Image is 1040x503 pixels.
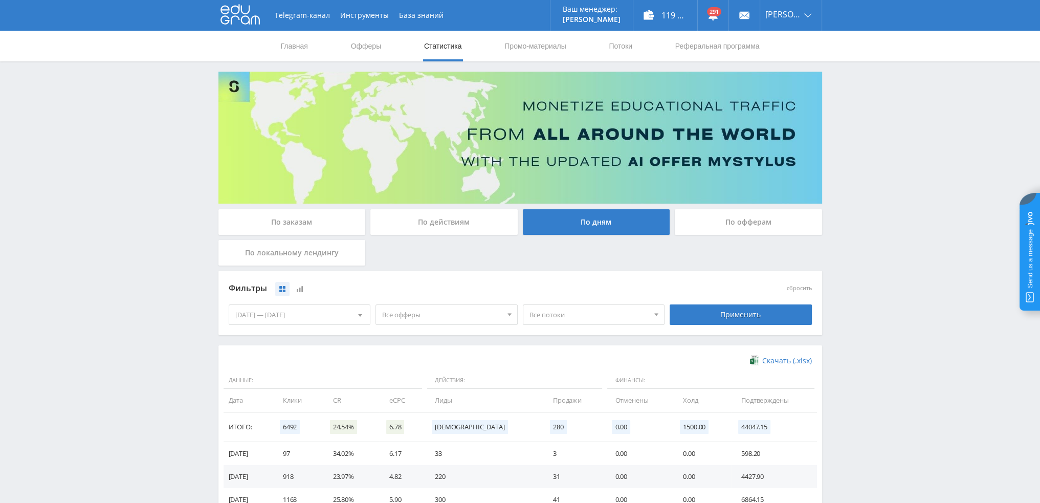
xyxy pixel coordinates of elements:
div: Применить [670,304,812,325]
td: Продажи [543,389,605,412]
p: [PERSON_NAME] [563,15,621,24]
td: 598.20 [731,442,816,465]
a: Промо-материалы [503,31,567,61]
div: [DATE] — [DATE] [229,305,370,324]
td: Подтверждены [731,389,816,412]
td: 0.00 [605,465,673,488]
span: 6492 [280,420,300,434]
td: Отменены [605,389,673,412]
span: 280 [550,420,567,434]
a: Реферальная программа [674,31,761,61]
td: 33 [425,442,543,465]
td: 4.82 [379,465,425,488]
div: По действиям [370,209,518,235]
td: 0.00 [673,465,731,488]
td: 23.97% [323,465,379,488]
a: Скачать (.xlsx) [750,356,811,366]
span: 1500.00 [680,420,709,434]
div: Фильтры [229,281,665,296]
img: Banner [218,72,822,204]
p: Ваш менеджер: [563,5,621,13]
span: [DEMOGRAPHIC_DATA] [432,420,507,434]
a: Потоки [608,31,633,61]
td: eCPC [379,389,425,412]
span: Все офферы [382,305,502,324]
div: По дням [523,209,670,235]
td: 0.00 [605,442,673,465]
td: [DATE] [224,465,273,488]
td: 97 [273,442,323,465]
a: Статистика [423,31,463,61]
span: Данные: [224,372,423,389]
td: 31 [543,465,605,488]
a: Офферы [350,31,383,61]
a: Главная [280,31,309,61]
span: 0.00 [612,420,630,434]
span: Действия: [427,372,602,389]
button: сбросить [787,285,812,292]
img: xlsx [750,355,759,365]
div: По локальному лендингу [218,240,366,266]
td: 918 [273,465,323,488]
div: По офферам [675,209,822,235]
td: Лиды [425,389,543,412]
span: Финансы: [607,372,814,389]
td: 34.02% [323,442,379,465]
td: Итого: [224,412,273,442]
td: [DATE] [224,442,273,465]
td: Холд [673,389,731,412]
td: 220 [425,465,543,488]
span: Скачать (.xlsx) [762,357,812,365]
td: Дата [224,389,273,412]
td: Клики [273,389,323,412]
td: 4427.90 [731,465,816,488]
span: Все потоки [529,305,649,324]
span: 44047.15 [738,420,770,434]
td: 0.00 [673,442,731,465]
span: 24.54% [330,420,357,434]
div: По заказам [218,209,366,235]
span: [PERSON_NAME] [765,10,801,18]
td: 3 [543,442,605,465]
span: 6.78 [386,420,404,434]
td: CR [323,389,379,412]
td: 6.17 [379,442,425,465]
